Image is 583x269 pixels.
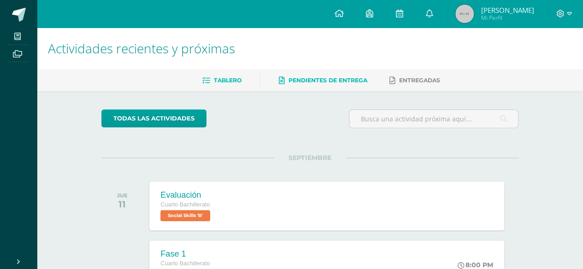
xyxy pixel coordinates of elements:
a: todas las Actividades [101,109,206,127]
a: Entregadas [389,73,440,88]
span: Tablero [214,77,241,84]
input: Busca una actividad próxima aquí... [349,110,518,128]
span: [PERSON_NAME] [481,6,534,15]
img: 45x45 [455,5,474,23]
span: Cuarto Bachillerato [160,201,210,208]
span: SEPTIEMBRE [274,154,346,162]
span: Cuarto Bachillerato [160,260,210,267]
div: 8:00 PM [458,261,493,269]
span: Entregadas [399,77,440,84]
span: Pendientes de entrega [289,77,367,84]
a: Tablero [202,73,241,88]
a: Pendientes de entrega [279,73,367,88]
span: Social Skills 'B' [160,210,210,221]
span: Mi Perfil [481,14,534,22]
span: Actividades recientes y próximas [48,40,235,57]
div: Fase 1 [160,249,210,259]
div: JUE [117,192,128,199]
div: 11 [117,199,128,210]
div: Evaluación [160,190,212,200]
